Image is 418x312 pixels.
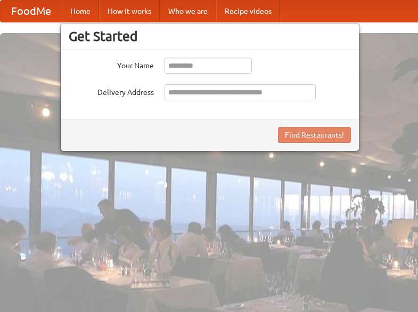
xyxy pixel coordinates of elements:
[160,1,216,22] a: Who we are
[1,1,62,22] a: FoodMe
[69,28,351,44] h3: Get Started
[278,127,351,143] button: Find Restaurants!
[62,1,99,22] a: Home
[99,1,160,22] a: How it works
[69,84,154,98] label: Delivery Address
[216,1,280,22] a: Recipe videos
[69,58,154,71] label: Your Name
